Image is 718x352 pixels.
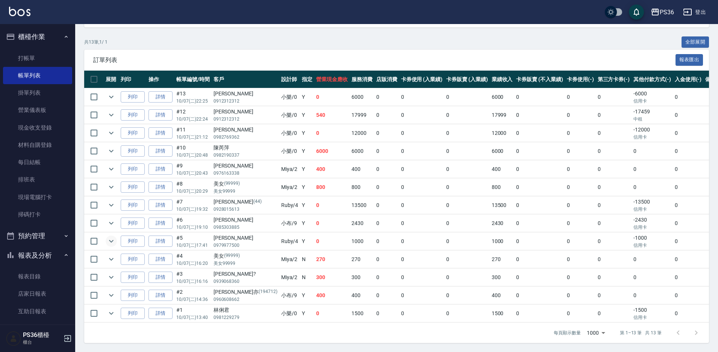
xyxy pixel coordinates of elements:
button: 列印 [121,109,145,121]
button: 列印 [121,308,145,319]
a: 報表目錄 [3,268,72,285]
p: 10/07 (二) 19:10 [176,224,210,231]
td: 0 [374,215,399,232]
td: 0 [374,160,399,178]
a: 詳情 [148,181,173,193]
button: expand row [106,218,117,229]
th: 卡券販賣 (不入業績) [514,71,565,88]
td: 0 [314,196,350,214]
td: #12 [174,106,212,124]
button: save [629,5,644,20]
td: 0 [514,233,565,250]
td: Miya /2 [279,178,300,196]
th: 第三方卡券(-) [596,71,632,88]
a: 現金收支登錄 [3,119,72,136]
p: 10/07 (二) 20:29 [176,188,210,195]
td: Y [300,88,314,106]
td: 0 [374,269,399,286]
a: 詳情 [148,109,173,121]
td: #10 [174,142,212,160]
td: 6000 [350,142,374,160]
td: 300 [350,269,374,286]
td: 0 [596,269,632,286]
td: 0 [673,196,704,214]
td: 0 [565,269,596,286]
th: 帳單編號/時間 [174,71,212,88]
div: 陳芮萍 [214,144,277,152]
td: 0 [565,178,596,196]
td: 小樂 /0 [279,88,300,106]
td: 0 [632,287,673,304]
td: 0 [673,106,704,124]
td: 0 [565,196,596,214]
p: 0939068360 [214,278,277,285]
p: 10/07 (二) 21:12 [176,134,210,140]
td: 0 [632,160,673,178]
td: 0 [514,251,565,268]
td: 0 [514,196,565,214]
td: 0 [596,233,632,250]
a: 排班表 [3,171,72,188]
td: #6 [174,215,212,232]
td: 17999 [350,106,374,124]
td: 0 [514,124,565,142]
td: 0 [314,88,350,106]
td: 0 [399,160,445,178]
td: 270 [490,251,515,268]
th: 指定 [300,71,314,88]
a: 詳情 [148,272,173,283]
td: 0 [399,269,445,286]
div: 美女 [214,180,277,188]
td: 0 [673,160,704,178]
td: 0 [444,124,490,142]
a: 現場電腦打卡 [3,189,72,206]
td: 800 [350,178,374,196]
td: 1000 [350,233,374,250]
td: 0 [399,124,445,142]
th: 展開 [104,71,119,88]
p: 櫃台 [23,339,61,346]
td: 0 [399,178,445,196]
td: 0 [444,233,490,250]
p: 信用卡 [633,134,671,140]
td: 0 [444,196,490,214]
th: 設計師 [279,71,300,88]
td: 0 [596,106,632,124]
button: expand row [106,91,117,103]
td: 400 [490,160,515,178]
td: 0 [565,233,596,250]
td: 小樂 /0 [279,106,300,124]
div: [PERSON_NAME] [214,126,277,134]
td: 0 [374,251,399,268]
td: #13 [174,88,212,106]
td: 0 [374,142,399,160]
p: 10/07 (二) 20:43 [176,170,210,177]
td: 0 [444,287,490,304]
img: Person [6,331,21,346]
td: 270 [350,251,374,268]
td: 0 [374,124,399,142]
td: -12000 [632,124,673,142]
th: 列印 [119,71,147,88]
a: 營業儀表板 [3,101,72,119]
td: 0 [514,88,565,106]
p: (99999) [224,180,240,188]
td: #7 [174,196,212,214]
div: 1000 [584,323,608,343]
td: Miya /2 [279,160,300,178]
td: 300 [314,269,350,286]
div: [PERSON_NAME]亦 [214,288,277,296]
a: 詳情 [148,145,173,157]
a: 詳情 [148,163,173,175]
button: 列印 [121,127,145,139]
td: 0 [596,142,632,160]
p: 0976163338 [214,170,277,177]
button: expand row [106,181,117,193]
td: 0 [444,142,490,160]
span: 訂單列表 [93,56,676,64]
td: 0 [565,215,596,232]
button: PS36 [648,5,677,20]
td: 0 [565,287,596,304]
td: 0 [514,106,565,124]
button: 報表匯出 [676,54,703,66]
